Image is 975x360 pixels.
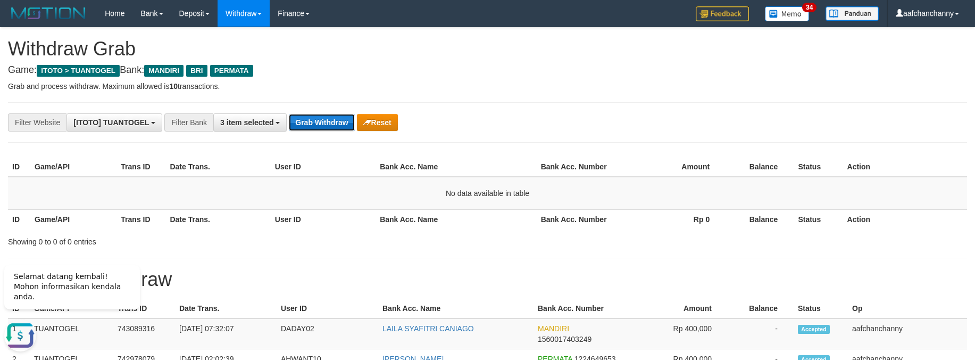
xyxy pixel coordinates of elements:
[165,157,270,177] th: Date Trans.
[186,65,207,77] span: BRI
[169,82,178,91] strong: 10
[271,157,376,177] th: User ID
[8,81,967,92] p: Grab and process withdraw. Maximum allowed is transactions.
[798,325,830,334] span: Accepted
[8,157,30,177] th: ID
[8,113,66,132] div: Filter Website
[376,209,537,229] th: Bank Acc. Name
[289,114,354,131] button: Grab Withdraw
[537,209,623,229] th: Bank Acc. Number
[175,299,277,318] th: Date Trans.
[164,113,213,132] div: Filter Bank
[357,114,398,131] button: Reset
[73,118,149,127] span: [ITOTO] TUANTOGEL
[8,232,398,247] div: Showing 0 to 0 of 0 entries
[8,65,967,76] h4: Game: Bank:
[534,299,629,318] th: Bank Acc. Number
[843,157,967,177] th: Action
[8,209,30,229] th: ID
[848,318,967,349] td: aafchanchanny
[175,318,277,349] td: [DATE] 07:32:07
[8,269,967,290] h1: 15 Latest Withdraw
[213,113,287,132] button: 3 item selected
[144,65,184,77] span: MANDIRI
[4,64,36,96] button: Open LiveChat chat widget
[726,209,794,229] th: Balance
[277,299,378,318] th: User ID
[728,318,794,349] td: -
[629,299,728,318] th: Amount
[629,318,728,349] td: Rp 400,000
[8,5,89,21] img: MOTION_logo.png
[623,209,726,229] th: Rp 0
[794,299,848,318] th: Status
[826,6,879,21] img: panduan.png
[843,209,967,229] th: Action
[537,157,623,177] th: Bank Acc. Number
[8,38,967,60] h1: Withdraw Grab
[165,209,270,229] th: Date Trans.
[116,157,165,177] th: Trans ID
[538,335,591,343] span: Copy 1560017403249 to clipboard
[382,324,474,333] a: LAILA SYAFITRI CANIAGO
[794,209,843,229] th: Status
[14,17,121,45] span: Selamat datang kembali! Mohon informasikan kendala anda.
[376,157,537,177] th: Bank Acc. Name
[220,118,273,127] span: 3 item selected
[378,299,534,318] th: Bank Acc. Name
[794,157,843,177] th: Status
[728,299,794,318] th: Balance
[726,157,794,177] th: Balance
[538,324,569,333] span: MANDIRI
[8,177,967,210] td: No data available in table
[802,3,816,12] span: 34
[30,157,116,177] th: Game/API
[210,65,253,77] span: PERMATA
[30,209,116,229] th: Game/API
[765,6,810,21] img: Button%20Memo.svg
[116,209,165,229] th: Trans ID
[66,113,162,132] button: [ITOTO] TUANTOGEL
[277,318,378,349] td: DADAY02
[37,65,120,77] span: ITOTO > TUANTOGEL
[271,209,376,229] th: User ID
[623,157,726,177] th: Amount
[848,299,967,318] th: Op
[696,6,749,21] img: Feedback.jpg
